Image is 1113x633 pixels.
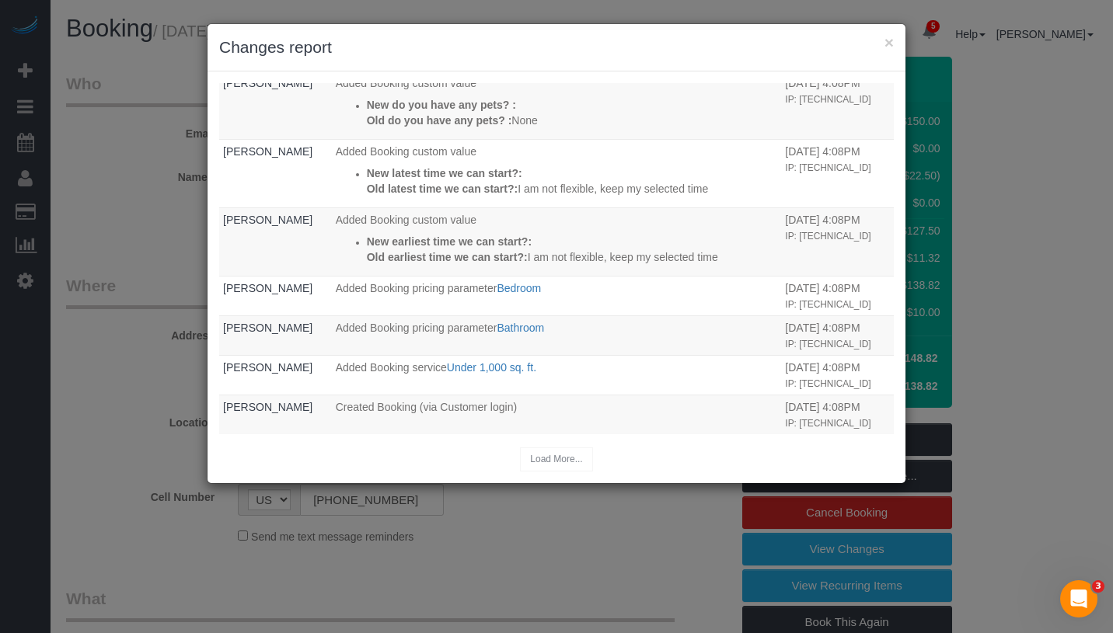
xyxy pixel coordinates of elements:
h3: Changes report [219,36,894,59]
span: Added Booking pricing parameter [336,282,497,294]
p: I am not flexible, keep my selected time [367,249,778,265]
td: Who [219,276,332,315]
span: Added Booking custom value [336,77,476,89]
p: None [367,113,778,128]
span: Added Booking pricing parameter [336,322,497,334]
td: What [332,276,782,315]
td: Who [219,139,332,207]
strong: Old latest time we can start?: [367,183,518,195]
small: IP: [TECHNICAL_ID] [785,378,871,389]
sui-modal: Changes report [208,24,905,483]
a: [PERSON_NAME] [223,145,312,158]
strong: Old earliest time we can start?: [367,251,528,263]
span: Added Booking service [336,361,447,374]
td: What [332,395,782,434]
span: Added Booking custom value [336,214,476,226]
iframe: Intercom live chat [1060,580,1097,617]
a: Bedroom [497,282,541,294]
td: Who [219,71,332,139]
a: [PERSON_NAME] [223,401,312,413]
a: Under 1,000 sq. ft. [447,361,536,374]
td: Who [219,207,332,276]
small: IP: [TECHNICAL_ID] [785,162,871,173]
small: IP: [TECHNICAL_ID] [785,231,871,242]
span: 3 [1092,580,1104,593]
small: IP: [TECHNICAL_ID] [785,94,871,105]
td: When [781,315,894,355]
button: × [884,34,894,50]
td: What [332,315,782,355]
td: Who [219,395,332,434]
td: Who [219,315,332,355]
small: IP: [TECHNICAL_ID] [785,339,871,350]
td: When [781,355,894,395]
a: [PERSON_NAME] [223,282,312,294]
td: Who [219,355,332,395]
td: What [332,207,782,276]
td: What [332,355,782,395]
strong: New latest time we can start?: [367,167,522,179]
span: Added Booking custom value [336,145,476,158]
strong: New do you have any pets? : [367,99,516,111]
a: [PERSON_NAME] [223,322,312,334]
a: [PERSON_NAME] [223,77,312,89]
strong: New earliest time we can start?: [367,235,532,248]
p: I am not flexible, keep my selected time [367,181,778,197]
a: [PERSON_NAME] [223,361,312,374]
strong: Old do you have any pets? : [367,114,512,127]
td: What [332,71,782,139]
td: What [332,139,782,207]
td: When [781,71,894,139]
td: When [781,139,894,207]
small: IP: [TECHNICAL_ID] [785,418,871,429]
a: [PERSON_NAME] [223,214,312,226]
small: IP: [TECHNICAL_ID] [785,299,871,310]
td: When [781,395,894,434]
td: When [781,207,894,276]
td: When [781,276,894,315]
span: Created Booking (via Customer login) [336,401,517,413]
a: Bathroom [497,322,544,334]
